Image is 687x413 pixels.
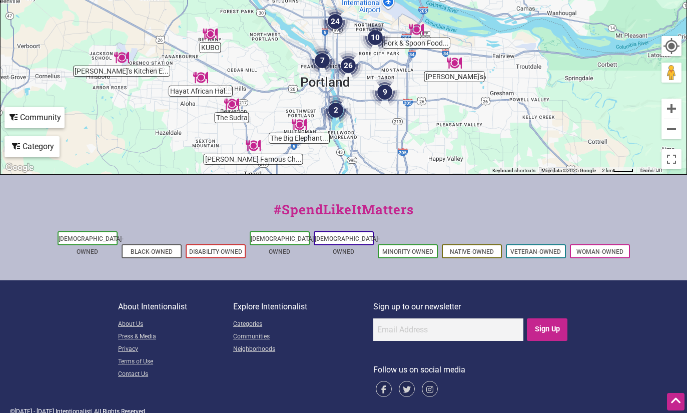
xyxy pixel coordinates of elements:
a: Terms of Use [118,356,233,368]
div: Community [6,108,64,127]
a: About Us [118,318,233,331]
a: Terms [639,168,653,173]
p: Explore Intentionalist [233,300,373,313]
input: Sign Up [527,318,567,341]
a: Contact Us [118,368,233,381]
div: KUBO [199,23,222,46]
div: Ezell's Famous Chicken [242,134,265,157]
a: Native-Owned [450,248,494,255]
div: Mando's [443,52,466,75]
a: Disability-Owned [189,248,242,255]
div: The Big Elephant Kitchen [288,113,311,136]
div: Scroll Back to Top [667,393,684,410]
input: Email Address [373,318,523,341]
span: Map data ©2025 Google [541,168,596,173]
a: [DEMOGRAPHIC_DATA]-Owned [251,235,316,255]
a: Press & Media [118,331,233,343]
a: Communities [233,331,373,343]
a: Privacy [118,343,233,356]
button: Zoom in [661,99,681,119]
div: The Sudra [220,93,243,116]
a: Black-Owned [131,248,173,255]
button: Toggle fullscreen view [661,149,681,169]
button: Zoom out [661,119,681,139]
a: Categories [233,318,373,331]
a: Minority-Owned [382,248,433,255]
a: Open this area in Google Maps (opens a new window) [3,161,36,174]
div: 2 [317,91,355,129]
div: 9 [366,73,404,111]
div: Filter by category [5,136,60,157]
p: About Intentionalist [118,300,233,313]
div: Filter by Community [5,107,65,128]
div: 7 [303,42,341,80]
div: Hayat African Halal Restaurant [189,66,212,89]
div: 10 [356,19,394,57]
button: Drag Pegman onto the map to open Street View [661,63,681,83]
div: Fork & Spoon Food House [405,18,428,41]
button: Map Scale: 2 km per 37 pixels [599,167,636,174]
button: Your Location [661,36,681,56]
img: Google [3,161,36,174]
button: Keyboard shortcuts [492,167,535,174]
div: Category [6,137,59,156]
a: Veteran-Owned [510,248,561,255]
p: Follow us on social media [373,363,569,376]
a: Neighborhoods [233,343,373,356]
p: Sign up to our newsletter [373,300,569,313]
div: 24 [316,3,354,41]
span: 2 km [602,168,613,173]
a: [DEMOGRAPHIC_DATA]-Owned [59,235,124,255]
div: Eleni's Kitchen Ethiopian Food [110,46,133,69]
div: 26 [329,47,367,85]
a: Woman-Owned [576,248,623,255]
a: [DEMOGRAPHIC_DATA]-Owned [315,235,380,255]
